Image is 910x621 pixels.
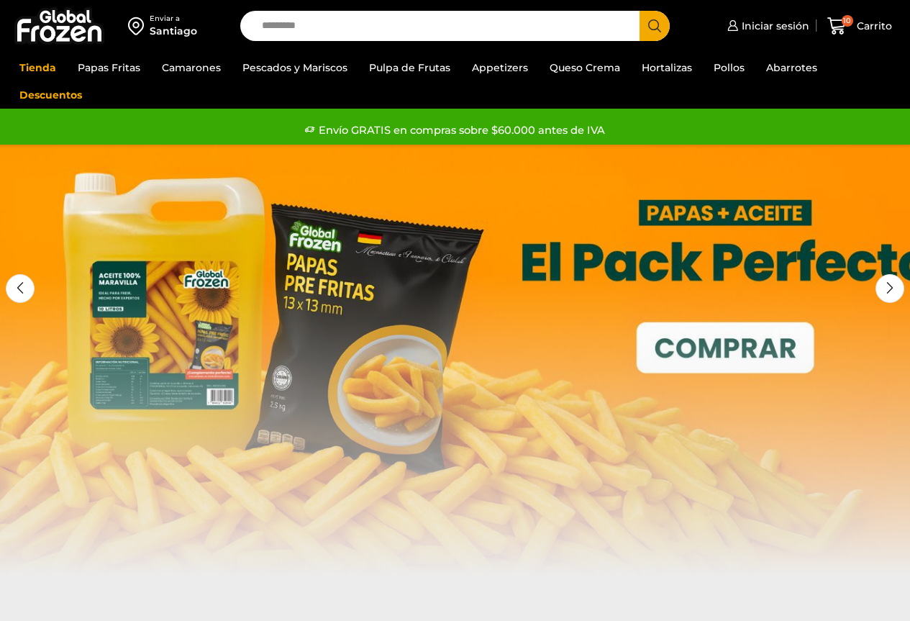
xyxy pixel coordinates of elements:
[12,54,63,81] a: Tienda
[706,54,752,81] a: Pollos
[150,24,197,38] div: Santiago
[465,54,535,81] a: Appetizers
[640,11,670,41] button: Search button
[150,14,197,24] div: Enviar a
[842,15,853,27] span: 10
[724,12,809,40] a: Iniciar sesión
[128,14,150,38] img: address-field-icon.svg
[634,54,699,81] a: Hortalizas
[155,54,228,81] a: Camarones
[12,81,89,109] a: Descuentos
[70,54,147,81] a: Papas Fritas
[235,54,355,81] a: Pescados y Mariscos
[824,9,896,43] a: 10 Carrito
[362,54,458,81] a: Pulpa de Frutas
[853,19,892,33] span: Carrito
[542,54,627,81] a: Queso Crema
[738,19,809,33] span: Iniciar sesión
[759,54,824,81] a: Abarrotes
